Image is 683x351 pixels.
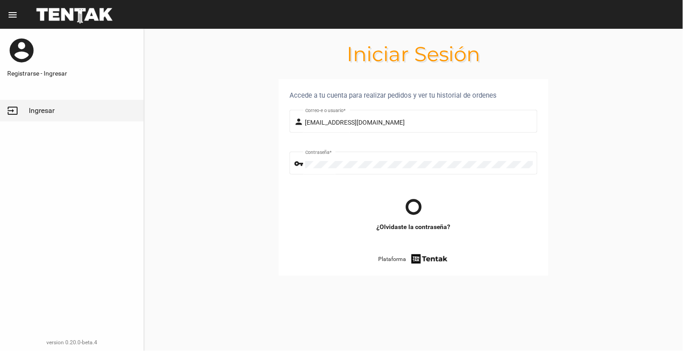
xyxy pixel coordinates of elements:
[378,253,449,265] a: Plataforma
[378,255,406,264] span: Plataforma
[294,158,305,169] mat-icon: vpn_key
[410,253,449,265] img: tentak-firm.png
[289,90,538,101] div: Accede a tu cuenta para realizar pedidos y ver tu historial de ordenes
[29,106,54,115] span: Ingresar
[7,338,136,347] div: version 0.20.0-beta.4
[7,105,18,116] mat-icon: input
[144,47,683,61] h1: Iniciar Sesión
[7,69,136,78] a: Registrarse - Ingresar
[7,36,36,65] mat-icon: account_circle
[7,9,18,20] mat-icon: menu
[294,117,305,127] mat-icon: person
[376,222,451,231] a: ¿Olvidaste la contraseña?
